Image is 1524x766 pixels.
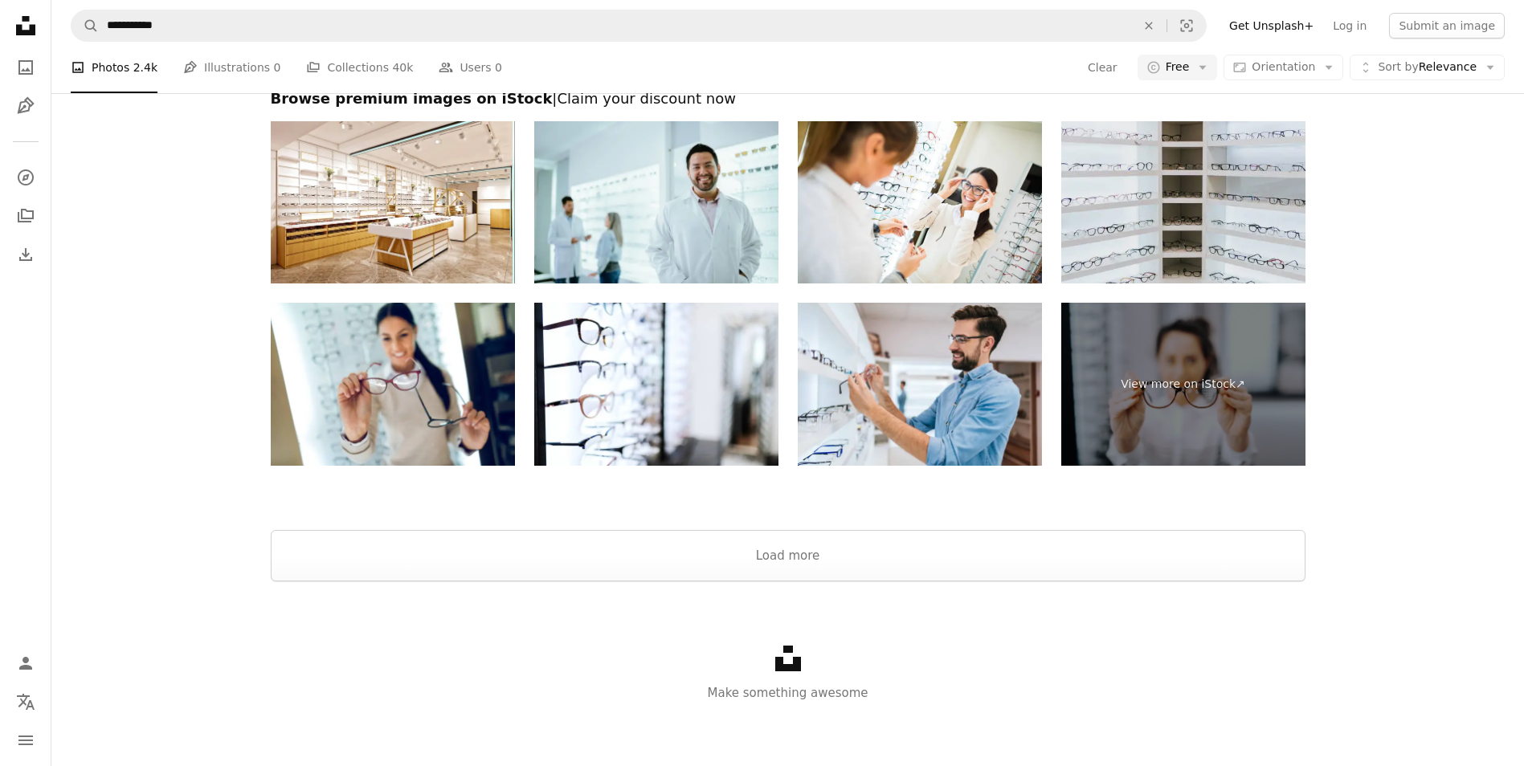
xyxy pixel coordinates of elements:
span: Relevance [1378,59,1477,75]
a: Collections 40k [306,42,413,93]
img: Patient in ophthalmology clinic [798,303,1042,466]
p: Make something awesome [51,683,1524,703]
img: Eye glasses in ophthalmology clinic [1061,121,1305,284]
span: 0 [274,59,281,76]
button: Free [1138,55,1218,80]
button: Orientation [1224,55,1343,80]
span: 0 [495,59,502,76]
a: Illustrations 0 [183,42,280,93]
button: Submit an image [1389,13,1505,39]
img: 3d render of eye glasses and optics shop [271,121,515,284]
button: Clear [1087,55,1118,80]
img: Woman trying on eyeglasses in optical shop [798,121,1042,284]
img: Woman selecting eyeglasses in optical store [271,303,515,466]
a: Photos [10,51,42,84]
img: Eyeglasses sorted in line on shelf at optician. [534,303,778,466]
a: View more on iStock↗ [1061,303,1305,466]
a: Log in / Sign up [10,647,42,679]
button: Clear [1131,10,1166,41]
button: Search Unsplash [72,10,99,41]
button: Sort byRelevance [1350,55,1505,80]
a: Get Unsplash+ [1220,13,1323,39]
button: Language [10,686,42,718]
a: Explore [10,161,42,194]
span: Orientation [1252,60,1315,73]
a: Illustrations [10,90,42,122]
span: 40k [392,59,413,76]
form: Find visuals sitewide [71,10,1207,42]
span: Sort by [1378,60,1418,73]
span: Free [1166,59,1190,75]
a: Collections [10,200,42,232]
img: Portrait of a mid adult optician man at the optics [534,121,778,284]
button: Load more [271,530,1305,581]
a: Log in [1323,13,1376,39]
a: Home — Unsplash [10,10,42,45]
span: | Claim your discount now [552,90,736,107]
a: Download History [10,238,42,271]
button: Menu [10,724,42,756]
h2: Browse premium images on iStock [271,89,1305,108]
button: Visual search [1167,10,1206,41]
a: Users 0 [439,42,502,93]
